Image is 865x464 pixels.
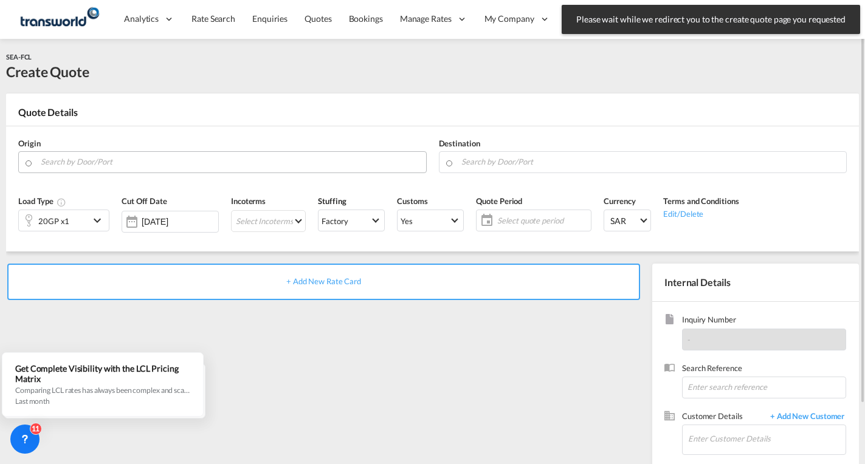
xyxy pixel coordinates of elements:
input: Select [142,217,218,227]
span: Stuffing [318,196,346,206]
span: SAR [610,215,638,227]
span: Origin [18,138,40,148]
md-select: Select Incoterms [231,210,306,232]
span: Quote Period [476,196,522,206]
span: Destination [439,138,480,148]
span: Manage Rates [400,13,452,25]
span: Rate Search [191,13,235,24]
md-select: Select Customs: Yes [397,210,464,231]
span: Select quote period [497,215,588,226]
img: 1a84b2306ded11f09c1219774cd0a0fe.png [18,5,100,33]
md-select: Select Stuffing: Factory [318,210,385,231]
span: Terms and Conditions [663,196,739,206]
span: Load Type [18,196,66,206]
input: Enter search reference [682,377,846,398]
input: Search by Door/Port [41,151,420,172]
span: Enquiries [252,13,288,24]
md-icon: icon-information-outline [57,197,66,207]
div: Quote Details [6,106,859,125]
md-select: Select Currency: ﷼ SARSaudi Arabia Riyal [604,210,651,231]
span: Currency [604,196,635,206]
span: Incoterms [231,196,266,206]
span: Cut Off Date [122,196,167,206]
div: 20GP x1 [38,213,69,230]
span: Search Reference [682,363,846,377]
div: Internal Details [652,264,859,301]
md-icon: icon-chevron-down [90,213,108,228]
div: Edit/Delete [663,207,739,219]
span: + Add New Customer [764,411,846,425]
span: Select quote period [494,212,591,229]
span: Please wait while we redirect you to the create quote page you requested [573,13,849,26]
div: Factory [322,216,348,226]
input: Enter Customer Details [688,425,846,452]
span: Quotes [305,13,331,24]
span: Customs [397,196,427,206]
md-icon: icon-calendar [477,213,491,228]
span: - [688,335,691,344]
div: Yes [401,216,413,226]
div: + Add New Rate Card [7,264,640,300]
span: Inquiry Number [682,314,846,328]
div: 20GP x1icon-chevron-down [18,210,109,231]
span: + Add New Rate Card [286,276,361,286]
span: SEA-FCL [6,53,32,61]
span: Bookings [349,13,383,24]
span: Analytics [124,13,159,25]
input: Search by Door/Port [461,151,841,172]
span: Customer Details [682,411,764,425]
span: My Company [484,13,534,25]
div: Create Quote [6,62,89,81]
